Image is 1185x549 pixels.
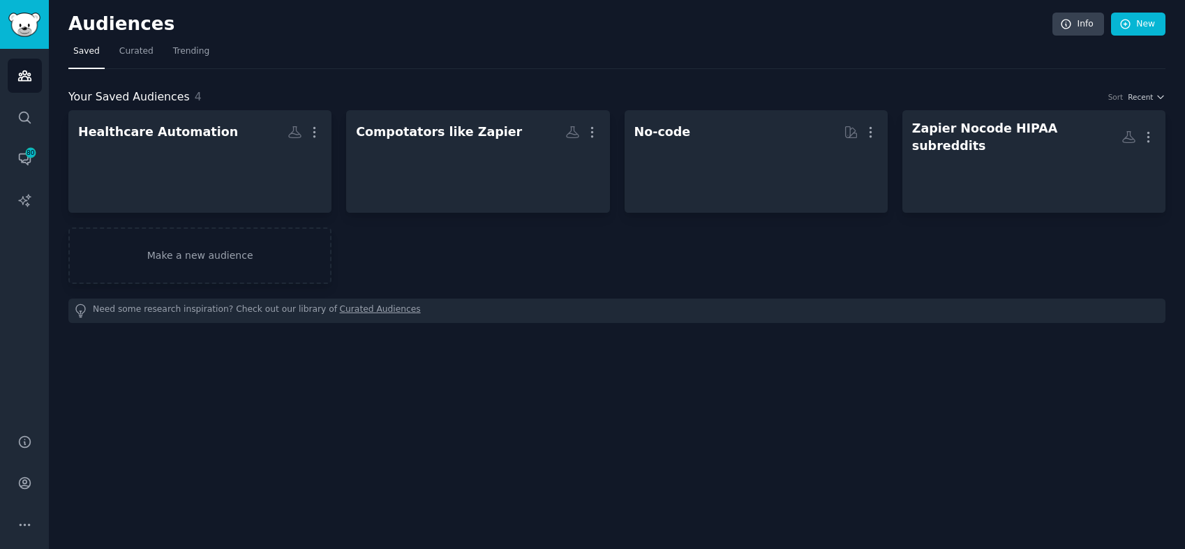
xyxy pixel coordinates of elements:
span: Your Saved Audiences [68,89,190,106]
span: 4 [195,90,202,103]
span: Saved [73,45,100,58]
button: Recent [1128,92,1165,102]
div: Sort [1108,92,1124,102]
a: Trending [168,40,214,69]
span: Trending [173,45,209,58]
div: Need some research inspiration? Check out our library of [68,299,1165,323]
span: Curated [119,45,154,58]
a: Saved [68,40,105,69]
a: No-code [625,110,888,213]
div: Zapier Nocode HIPAA subreddits [912,120,1121,154]
div: No-code [634,123,691,141]
h2: Audiences [68,13,1052,36]
a: Healthcare Automation [68,110,331,213]
a: Zapier Nocode HIPAA subreddits [902,110,1165,213]
a: Curated Audiences [340,303,421,318]
span: Recent [1128,92,1153,102]
a: New [1111,13,1165,36]
a: Compotators like Zapier [346,110,609,213]
span: 80 [24,148,37,158]
a: Info [1052,13,1104,36]
a: Curated [114,40,158,69]
a: Make a new audience [68,227,331,284]
img: GummySearch logo [8,13,40,37]
div: Compotators like Zapier [356,123,522,141]
div: Healthcare Automation [78,123,238,141]
a: 80 [8,142,42,176]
